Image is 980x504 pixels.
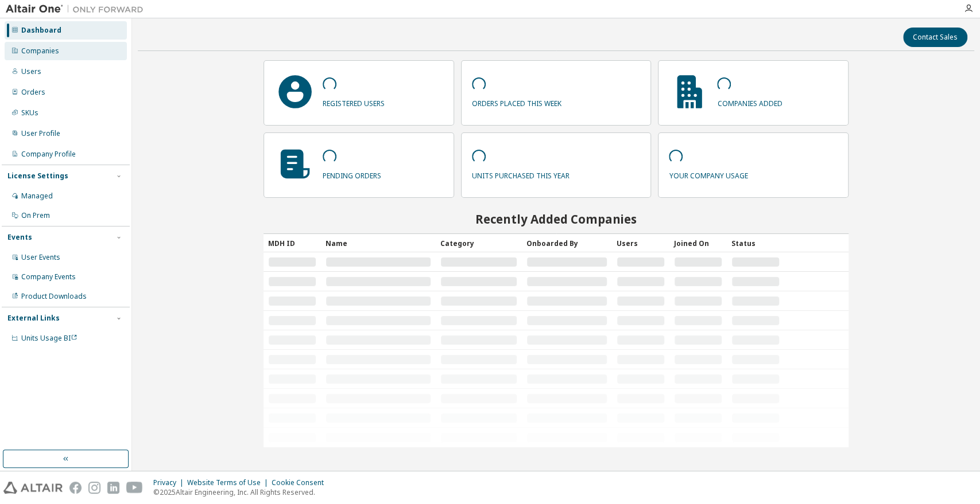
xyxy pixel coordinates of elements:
div: License Settings [7,171,68,181]
div: Company Events [21,272,76,282]
p: companies added [717,95,782,108]
img: youtube.svg [126,482,143,494]
h2: Recently Added Companies [264,212,849,226]
p: pending orders [323,167,381,181]
img: instagram.svg [88,482,100,494]
div: Managed [21,192,53,201]
img: linkedin.svg [107,482,119,494]
div: Category [440,234,517,252]
div: Name [326,234,431,252]
div: Users [21,67,41,76]
div: Status [731,234,780,252]
p: registered users [323,95,385,108]
div: Users [617,234,665,252]
div: Onboarded By [526,234,608,252]
div: User Events [21,253,60,262]
div: Privacy [153,478,187,487]
div: Product Downloads [21,292,87,301]
div: SKUs [21,108,38,118]
div: External Links [7,314,60,323]
div: User Profile [21,129,60,138]
div: Joined On [674,234,722,252]
div: Events [7,233,32,242]
button: Contact Sales [903,28,967,47]
div: MDH ID [268,234,316,252]
img: altair_logo.svg [3,482,63,494]
div: Companies [21,46,59,56]
img: facebook.svg [69,482,82,494]
div: Company Profile [21,150,76,159]
div: On Prem [21,211,50,220]
div: Orders [21,88,45,97]
div: Website Terms of Use [187,478,272,487]
p: © 2025 Altair Engineering, Inc. All Rights Reserved. [153,487,331,497]
p: units purchased this year [472,167,570,181]
p: your company usage [669,167,747,181]
p: orders placed this week [472,95,561,108]
div: Cookie Consent [272,478,331,487]
div: Dashboard [21,26,61,35]
img: Altair One [6,3,149,15]
span: Units Usage BI [21,333,78,343]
